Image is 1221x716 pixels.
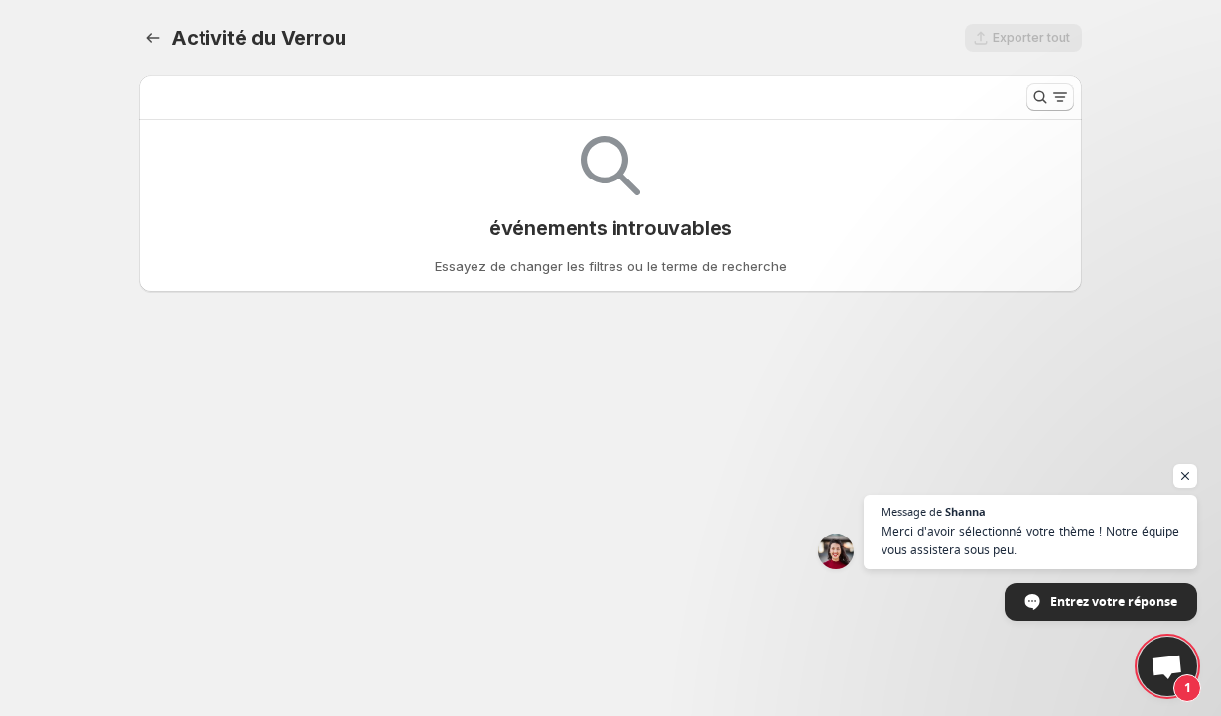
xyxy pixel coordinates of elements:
[882,506,942,517] span: Message de
[435,256,787,276] p: Essayez de changer les filtres ou le terme de recherche
[1138,637,1197,696] div: Open chat
[1173,674,1201,702] span: 1
[1050,584,1177,619] span: Entrez votre réponse
[171,26,345,50] span: Activité du Verrou
[489,216,732,240] p: événements introuvables
[581,136,640,195] img: Résultats de recherche vides
[139,24,167,52] button: Retour
[945,506,986,517] span: Shanna
[1026,83,1074,111] button: Rechercher et filtrer les résultats
[882,522,1179,559] span: Merci d'avoir sélectionné votre thème ! Notre équipe vous assistera sous peu.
